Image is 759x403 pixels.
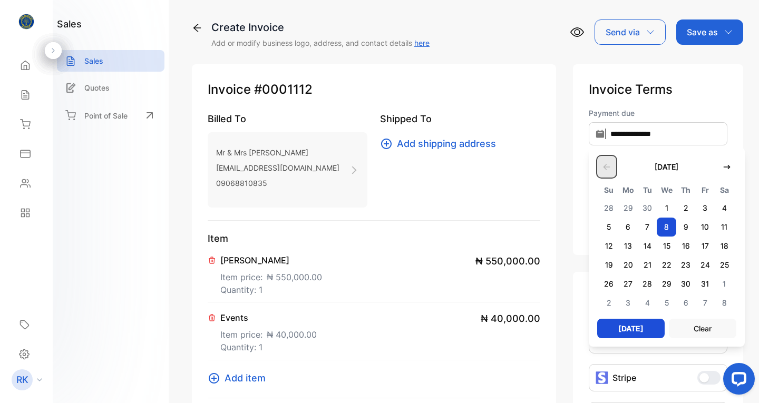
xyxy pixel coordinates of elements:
[669,319,736,338] button: Clear
[16,373,28,387] p: RK
[220,283,322,296] p: Quantity: 1
[589,80,727,99] p: Invoice Terms
[208,231,540,245] p: Item
[475,254,540,268] span: ₦ 550,000.00
[696,237,715,255] span: 17
[676,293,696,312] span: 6
[57,50,164,72] a: Sales
[599,293,619,312] span: 2
[220,311,317,324] p: Events
[696,199,715,218] span: 3
[599,237,619,255] span: 12
[595,19,666,45] button: Send via
[644,156,689,178] button: [DATE]
[715,359,759,403] iframe: LiveChat chat widget
[676,274,696,293] span: 30
[18,14,34,30] img: logo
[599,255,619,274] span: 19
[638,255,657,274] span: 21
[57,104,164,127] a: Point of Sale
[208,112,367,126] p: Billed To
[657,274,676,293] span: 29
[589,107,727,119] label: Payment due
[638,237,657,255] span: 14
[84,55,103,66] p: Sales
[618,184,638,196] span: Mo
[715,184,734,196] span: Sa
[267,271,322,283] span: ₦ 550,000.00
[657,199,676,218] span: 1
[380,112,540,126] p: Shipped To
[225,371,266,385] span: Add item
[715,237,734,255] span: 18
[715,255,734,274] span: 25
[481,311,540,326] span: ₦ 40,000.00
[208,371,272,385] button: Add item
[618,237,638,255] span: 13
[84,82,110,93] p: Quotes
[599,199,619,218] span: 28
[220,254,322,267] p: [PERSON_NAME]
[638,293,657,312] span: 4
[657,218,676,237] span: 8
[599,218,619,237] span: 5
[397,136,496,151] span: Add shipping address
[220,267,322,283] p: Item price:
[599,274,619,293] span: 26
[596,371,608,384] img: icon
[676,237,696,255] span: 16
[599,184,619,196] span: Su
[267,328,317,341] span: ₦ 40,000.00
[696,293,715,312] span: 7
[696,255,715,274] span: 24
[687,26,718,38] p: Save as
[84,110,128,121] p: Point of Sale
[414,38,430,47] a: here
[696,274,715,293] span: 31
[220,341,317,353] p: Quantity: 1
[657,293,676,312] span: 5
[696,218,715,237] span: 10
[676,218,696,237] span: 9
[638,199,657,218] span: 30
[216,145,339,160] p: Mr & Mrs [PERSON_NAME]
[220,324,317,341] p: Item price:
[216,160,339,175] p: [EMAIL_ADDRESS][DOMAIN_NAME]
[597,319,665,338] button: [DATE]
[676,19,743,45] button: Save as
[606,26,640,38] p: Send via
[715,274,734,293] span: 1
[715,218,734,237] span: 11
[618,293,638,312] span: 3
[657,237,676,255] span: 15
[380,136,502,151] button: Add shipping address
[57,17,82,31] h1: sales
[657,255,676,274] span: 22
[618,255,638,274] span: 20
[254,80,313,99] span: #0001112
[612,371,636,384] p: Stripe
[211,37,430,48] p: Add or modify business logo, address, and contact details
[638,184,657,196] span: Tu
[638,274,657,293] span: 28
[715,199,734,218] span: 4
[676,255,696,274] span: 23
[211,19,430,35] div: Create Invoice
[638,218,657,237] span: 7
[216,175,339,191] p: 09068810835
[618,199,638,218] span: 29
[715,293,734,312] span: 8
[57,77,164,99] a: Quotes
[676,184,696,196] span: Th
[208,80,540,99] p: Invoice
[657,184,676,196] span: We
[618,218,638,237] span: 6
[618,274,638,293] span: 27
[676,199,696,218] span: 2
[696,184,715,196] span: Fr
